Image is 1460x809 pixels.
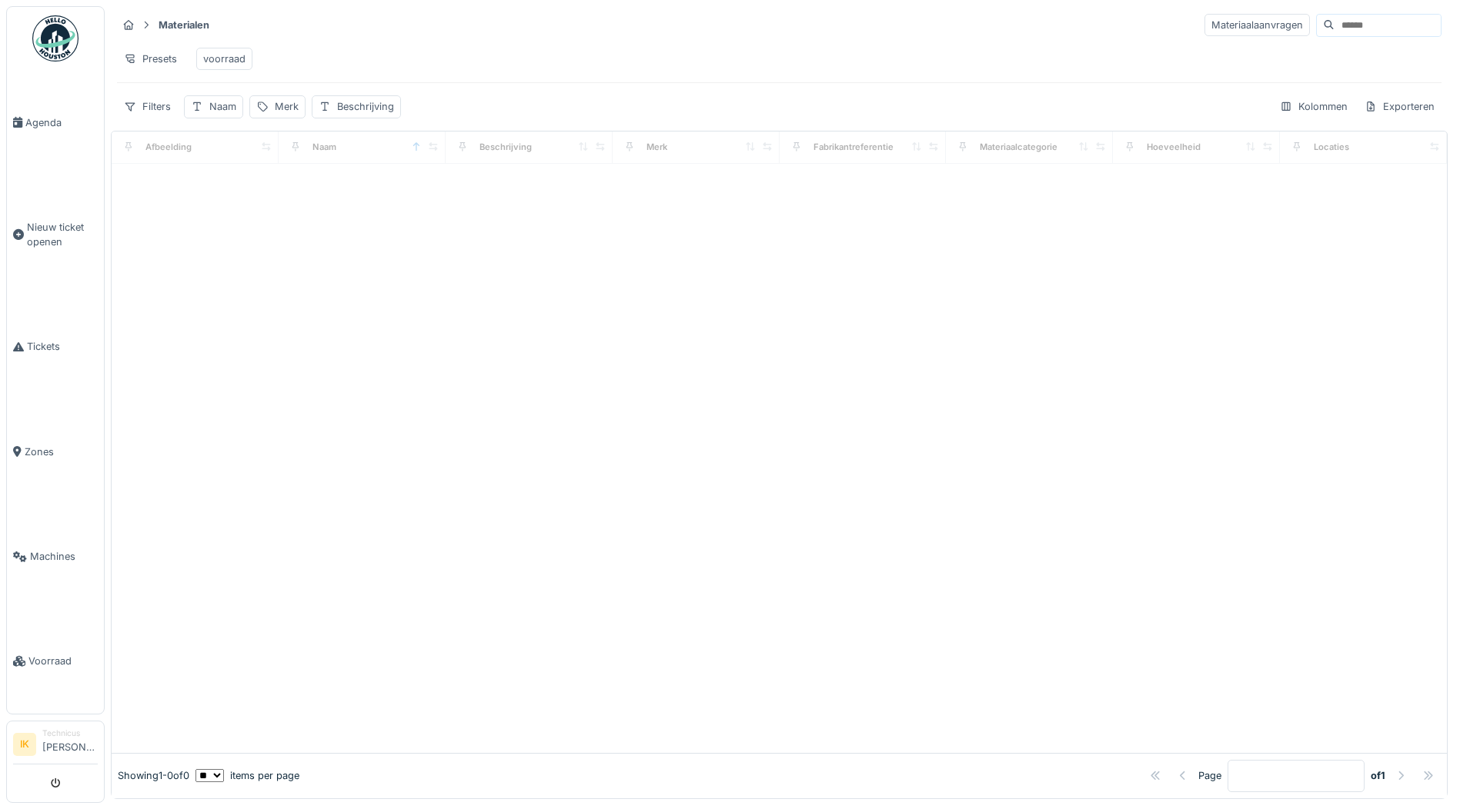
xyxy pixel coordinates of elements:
div: Exporteren [1358,95,1442,118]
div: items per page [195,768,299,783]
div: Technicus [42,727,98,739]
div: Materiaalaanvragen [1204,14,1310,36]
span: Tickets [27,339,98,354]
span: Zones [25,444,98,459]
strong: of 1 [1371,768,1385,783]
li: [PERSON_NAME] [42,727,98,761]
div: Filters [117,95,178,118]
div: Presets [117,48,184,70]
a: Agenda [7,70,104,175]
div: Materiaalcategorie [980,141,1057,154]
li: IK [13,733,36,756]
div: Kolommen [1273,95,1355,118]
a: Voorraad [7,609,104,714]
div: Naam [312,141,336,154]
span: Nieuw ticket openen [27,220,98,249]
div: Afbeelding [145,141,192,154]
div: Locaties [1314,141,1349,154]
div: Naam [209,99,236,114]
div: Beschrijving [479,141,532,154]
span: Voorraad [28,654,98,668]
div: Page [1198,768,1221,783]
div: Hoeveelheid [1147,141,1201,154]
a: Machines [7,504,104,609]
a: IK Technicus[PERSON_NAME] [13,727,98,764]
strong: Materialen [152,18,215,32]
div: Showing 1 - 0 of 0 [118,768,189,783]
div: Beschrijving [337,99,394,114]
span: Machines [30,549,98,564]
a: Zones [7,399,104,504]
span: Agenda [25,115,98,130]
img: Badge_color-CXgf-gQk.svg [32,15,79,62]
a: Nieuw ticket openen [7,175,104,295]
div: Merk [275,99,299,114]
div: voorraad [203,52,246,66]
div: Fabrikantreferentie [814,141,894,154]
a: Tickets [7,295,104,399]
div: Merk [646,141,667,154]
